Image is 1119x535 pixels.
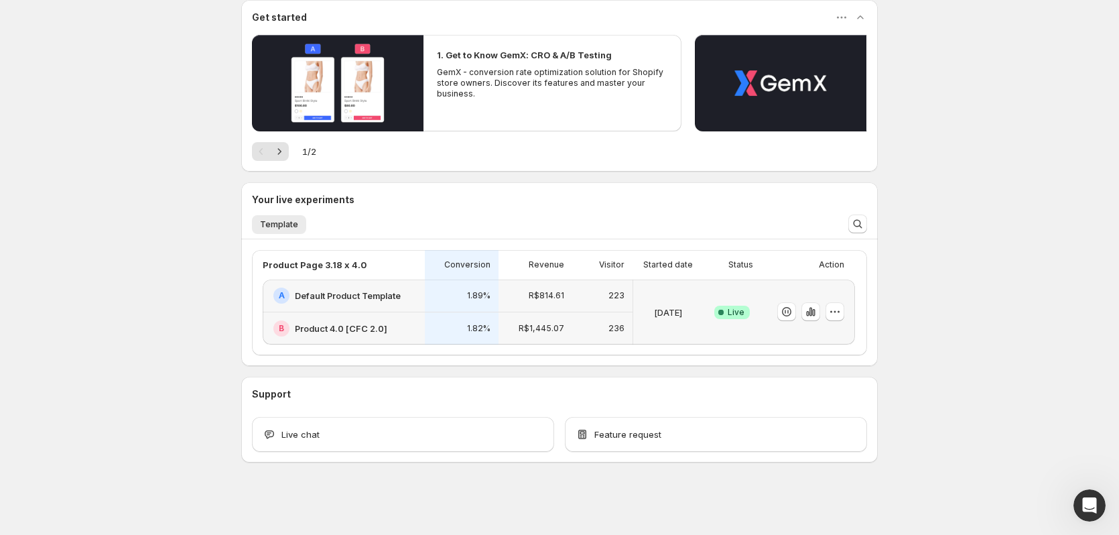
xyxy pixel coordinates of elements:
h3: Your live experiments [252,193,354,206]
p: 236 [608,323,624,334]
span: 1 / 2 [302,145,316,158]
img: Profile image for Antony [38,7,60,29]
h3: Support [252,388,291,401]
span: Feature request [594,428,661,441]
button: Emoji picker [21,432,31,443]
p: Visitor [599,259,624,270]
h2: Product 4.0 [CFC 2.0] [295,322,387,335]
textarea: Message… [11,404,257,427]
p: R$1,445.07 [519,323,564,334]
button: Next [270,142,289,161]
div: Henrique says… [11,172,257,316]
div: The team will be back 🕒 [21,384,209,410]
nav: Pagination [252,142,289,161]
button: Start recording [85,432,96,443]
span: Live [728,307,744,318]
div: Operator says… [11,316,257,429]
iframe: Intercom live chat [1073,489,1106,522]
div: Hello guys. I started a test for the first time around 30 min ago. The test is indeed running in ... [48,172,257,306]
p: 1.89% [467,290,490,301]
p: Product Page 3.18 x 4.0 [263,258,367,272]
p: 223 [608,290,624,301]
h1: [PERSON_NAME] [65,7,152,17]
p: Status [728,259,753,270]
p: 1.82% [467,323,490,334]
button: Search and filter results [848,215,867,233]
div: Close [235,5,259,29]
span: Template [260,219,298,230]
div: You’ll get replies here and in your email:✉️[EMAIL_ADDRESS][DOMAIN_NAME]The team will be back🕒Lat... [11,316,220,418]
p: Active [65,17,92,30]
span: Live chat [281,428,320,441]
button: Upload attachment [64,432,74,443]
p: Started date [643,259,693,270]
p: Revenue [529,259,564,270]
p: [DATE] [654,306,682,319]
h2: B [279,323,284,334]
h2: 1. Get to Know GemX: CRO & A/B Testing [437,48,612,62]
div: You’ll get replies here and in your email: ✉️ [21,324,209,377]
h3: Get started [252,11,307,24]
p: Action [819,259,844,270]
button: go back [9,5,34,31]
div: Hello guys. I started a test for the first time around 30 min ago. The test is indeed running in ... [59,180,247,298]
button: Gif picker [42,432,53,443]
div: Handy tips: Sharing your issue screenshots and page links helps us troubleshoot your issue faster [41,109,243,147]
button: Play video [252,35,423,131]
button: Home [210,5,235,31]
p: R$814.61 [529,290,564,301]
b: Later [DATE] [33,398,100,408]
button: Play video [695,35,866,131]
b: [EMAIL_ADDRESS][DOMAIN_NAME] [21,352,128,376]
h2: Default Product Template [295,289,401,302]
h2: A [279,290,285,301]
p: Conversion [444,259,490,270]
button: Send a message… [230,427,251,449]
p: GemX - conversion rate optimization solution for Shopify store owners. Discover its features and ... [437,67,667,99]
